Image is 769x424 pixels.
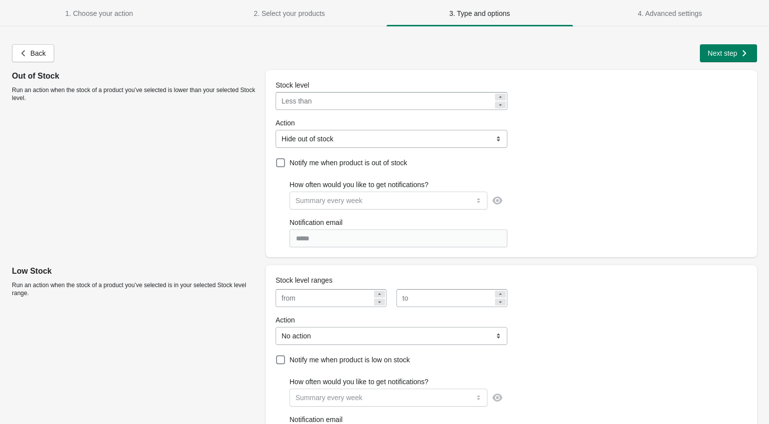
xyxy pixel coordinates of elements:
span: 2. Select your products [254,9,325,17]
p: Run an action when the stock of a product you’ve selected is lower than your selected Stock level. [12,86,258,102]
p: Out of Stock [12,70,258,82]
span: How often would you like to get notifications? [289,181,428,189]
span: Back [30,49,46,57]
span: Notify me when product is out of stock [289,159,407,167]
span: 4. Advanced settings [638,9,702,17]
span: Action [276,119,295,127]
span: How often would you like to get notifications? [289,378,428,386]
span: Notification email [289,218,343,226]
span: 1. Choose your action [65,9,133,17]
p: Run an action when the stock of a product you’ve selected is in your selected Stock level range. [12,281,258,297]
div: Less than [282,95,312,107]
span: Stock level [276,81,309,89]
span: Notification email [289,416,343,424]
p: Low Stock [12,265,258,277]
div: Stock level ranges [266,267,507,285]
span: Next step [708,49,737,57]
button: Next step [700,44,757,62]
div: from [282,292,295,304]
div: to [402,292,408,304]
button: Back [12,44,54,62]
span: Action [276,316,295,324]
span: Notify me when product is low on stock [289,356,410,364]
span: 3. Type and options [449,9,510,17]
